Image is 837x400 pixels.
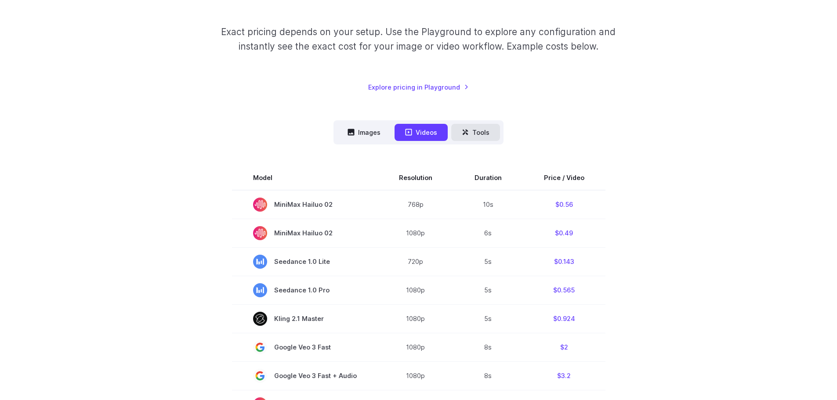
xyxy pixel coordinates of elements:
[453,276,523,304] td: 5s
[453,219,523,247] td: 6s
[453,333,523,361] td: 8s
[523,333,605,361] td: $2
[378,219,453,247] td: 1080p
[523,166,605,190] th: Price / Video
[378,304,453,333] td: 1080p
[253,255,357,269] span: Seedance 1.0 Lite
[395,124,448,141] button: Videos
[523,247,605,276] td: $0.143
[253,340,357,354] span: Google Veo 3 Fast
[378,361,453,390] td: 1080p
[253,369,357,383] span: Google Veo 3 Fast + Audio
[523,276,605,304] td: $0.565
[253,283,357,297] span: Seedance 1.0 Pro
[253,312,357,326] span: Kling 2.1 Master
[523,304,605,333] td: $0.924
[204,25,632,54] p: Exact pricing depends on your setup. Use the Playground to explore any configuration and instantl...
[453,361,523,390] td: 8s
[523,361,605,390] td: $3.2
[378,276,453,304] td: 1080p
[523,219,605,247] td: $0.49
[523,190,605,219] td: $0.56
[453,247,523,276] td: 5s
[253,226,357,240] span: MiniMax Hailuo 02
[368,82,469,92] a: Explore pricing in Playground
[378,333,453,361] td: 1080p
[253,198,357,212] span: MiniMax Hailuo 02
[378,166,453,190] th: Resolution
[378,247,453,276] td: 720p
[451,124,500,141] button: Tools
[453,166,523,190] th: Duration
[453,190,523,219] td: 10s
[453,304,523,333] td: 5s
[232,166,378,190] th: Model
[378,190,453,219] td: 768p
[337,124,391,141] button: Images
